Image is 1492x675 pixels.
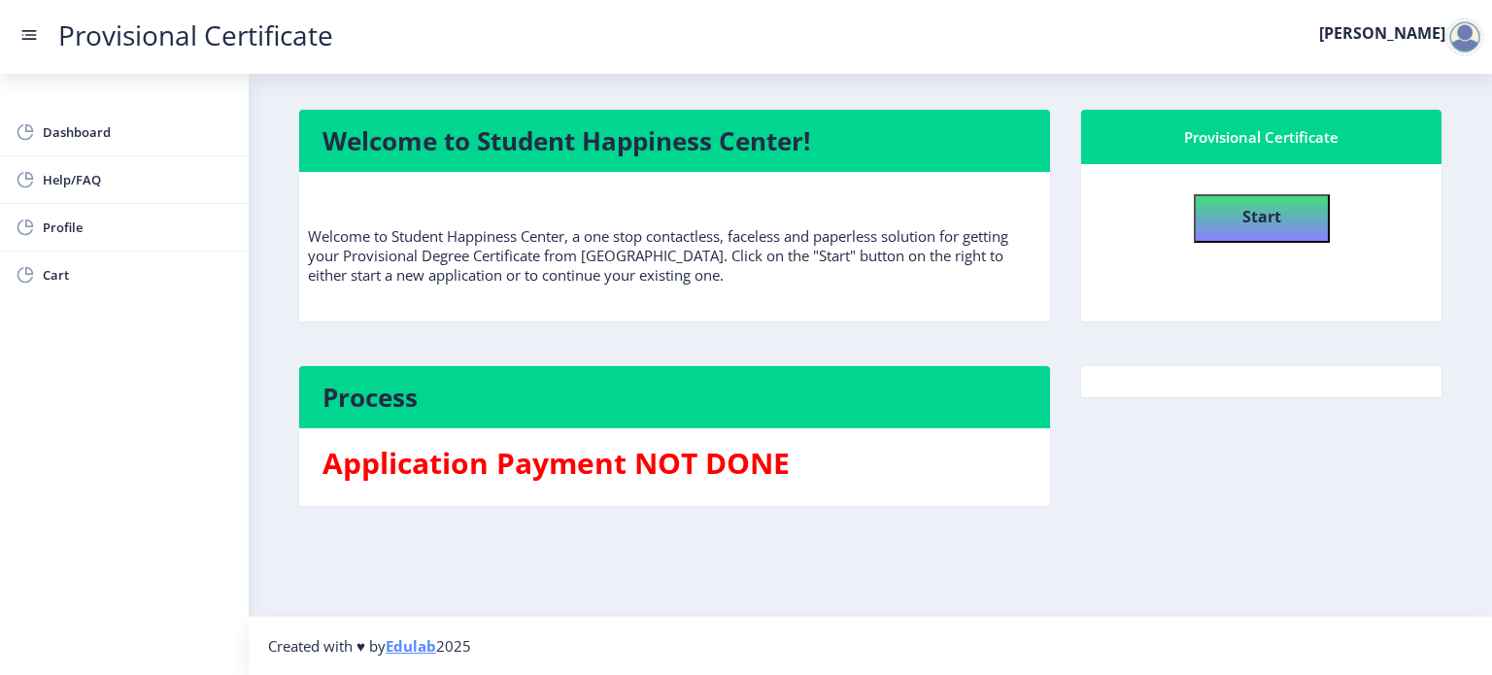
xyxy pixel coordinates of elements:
[43,120,233,144] span: Dashboard
[39,25,353,46] a: Provisional Certificate
[322,382,1027,413] h4: Process
[268,636,471,656] span: Created with ♥ by 2025
[1319,25,1445,41] label: [PERSON_NAME]
[43,263,233,287] span: Cart
[1194,194,1330,243] button: Start
[1104,125,1418,149] div: Provisional Certificate
[43,216,233,239] span: Profile
[322,444,1027,483] h3: Application Payment NOT DONE
[386,636,436,656] a: Edulab
[43,168,233,191] span: Help/FAQ
[322,125,1027,156] h4: Welcome to Student Happiness Center!
[1242,206,1281,227] b: Start
[308,187,1041,285] p: Welcome to Student Happiness Center, a one stop contactless, faceless and paperless solution for ...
